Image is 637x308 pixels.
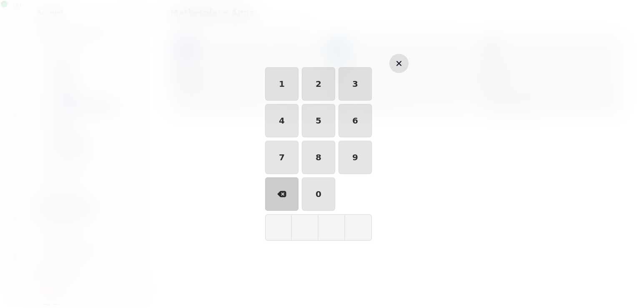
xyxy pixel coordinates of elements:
[302,67,335,101] button: 2
[265,141,298,174] button: 7
[302,177,335,211] button: 0
[339,67,372,101] button: 3
[302,104,335,137] button: 5
[302,141,335,174] button: 8
[265,104,298,137] button: 4
[265,67,298,101] button: 1
[339,141,372,174] button: 9
[339,104,372,137] button: 6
